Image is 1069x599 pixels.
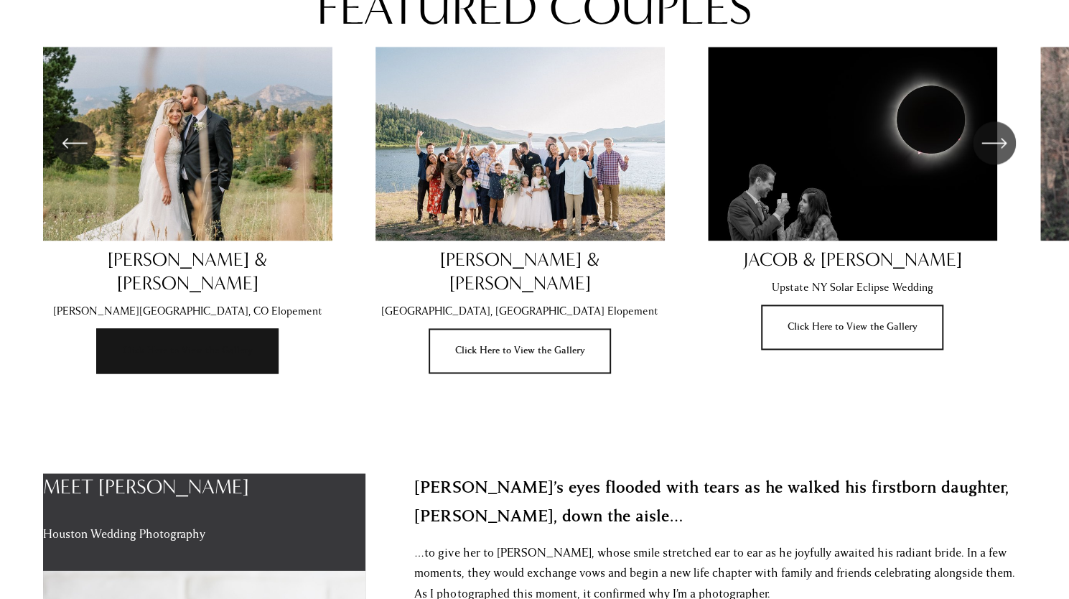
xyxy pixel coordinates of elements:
a: Click Here to View the Gallery [429,328,611,374]
span: meet [PERSON_NAME] [43,475,249,498]
button: Next [973,121,1016,164]
span: Houston Wedding Photography [43,526,205,542]
a: Click Here to View the Gallery [761,305,943,350]
button: Previous [53,121,96,164]
strong: [PERSON_NAME]’s eyes flooded with tears as he walked his firstborn daughter, [PERSON_NAME], down ... [414,476,1013,527]
a: Click Here to View the Gallery [96,328,279,374]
